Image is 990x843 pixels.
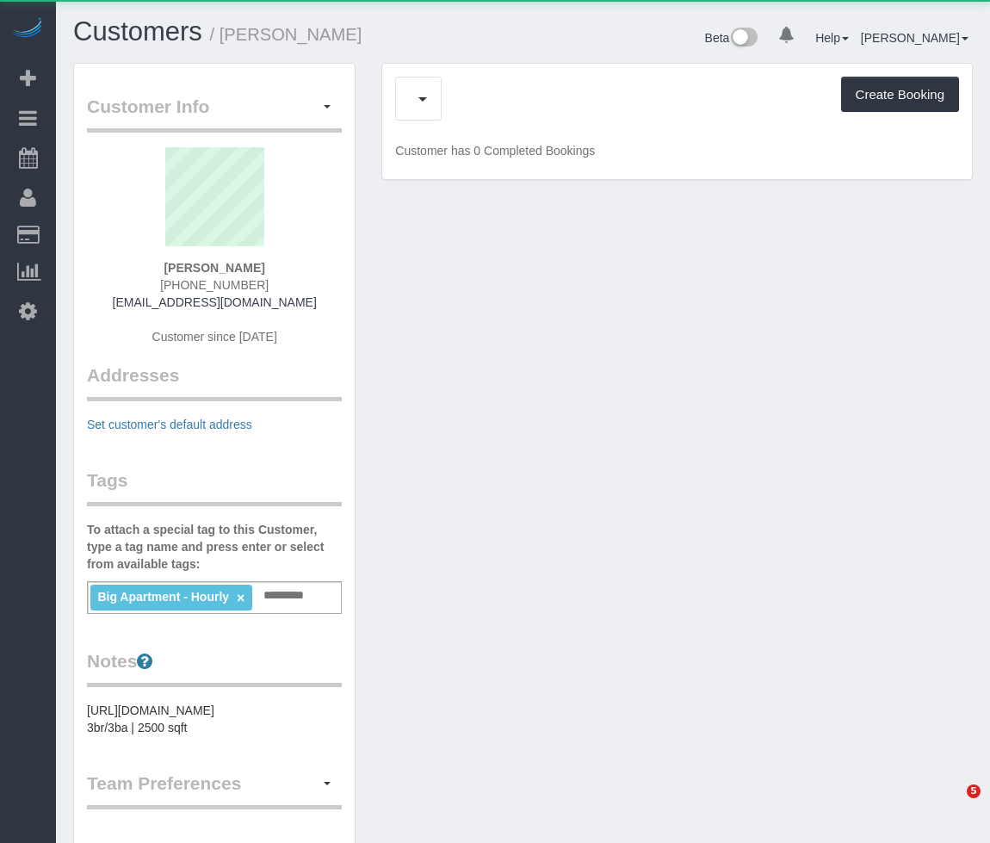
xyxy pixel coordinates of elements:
strong: [PERSON_NAME] [164,261,264,275]
img: New interface [729,28,758,50]
legend: Team Preferences [87,771,342,809]
a: Beta [705,31,758,45]
pre: [URL][DOMAIN_NAME] 3br/3ba | 2500 sqft [87,702,342,736]
legend: Notes [87,648,342,687]
a: × [237,591,244,605]
span: Customer since [DATE] [152,330,277,344]
span: 5 [967,784,981,798]
label: To attach a special tag to this Customer, type a tag name and press enter or select from availabl... [87,521,342,573]
p: Customer has 0 Completed Bookings [395,142,959,159]
a: [PERSON_NAME] [861,31,968,45]
small: / [PERSON_NAME] [210,25,362,44]
span: [PHONE_NUMBER] [160,278,269,292]
iframe: Intercom live chat [931,784,973,826]
span: Big Apartment - Hourly [97,590,229,604]
button: Create Booking [841,77,959,113]
legend: Tags [87,468,342,506]
a: Set customer's default address [87,418,252,431]
a: [EMAIL_ADDRESS][DOMAIN_NAME] [113,295,317,309]
legend: Customer Info [87,94,342,133]
a: Help [815,31,849,45]
a: Customers [73,16,202,46]
img: Automaid Logo [10,17,45,41]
